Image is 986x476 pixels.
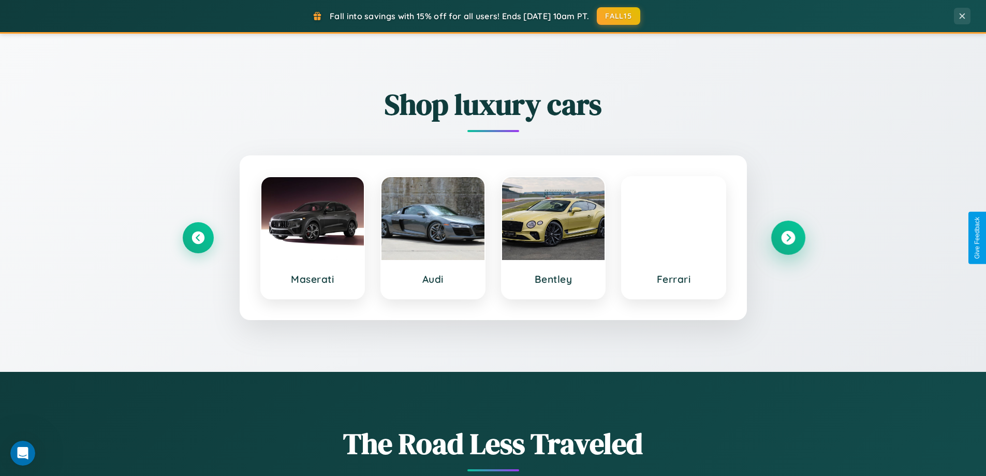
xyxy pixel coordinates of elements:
h3: Audi [392,273,474,285]
h1: The Road Less Traveled [183,424,804,464]
h2: Shop luxury cars [183,84,804,124]
button: FALL15 [597,7,640,25]
h3: Ferrari [632,273,715,285]
h3: Maserati [272,273,354,285]
h3: Bentley [512,273,595,285]
span: Fall into savings with 15% off for all users! Ends [DATE] 10am PT. [330,11,589,21]
div: Give Feedback [974,217,981,259]
iframe: Intercom live chat [10,441,35,466]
